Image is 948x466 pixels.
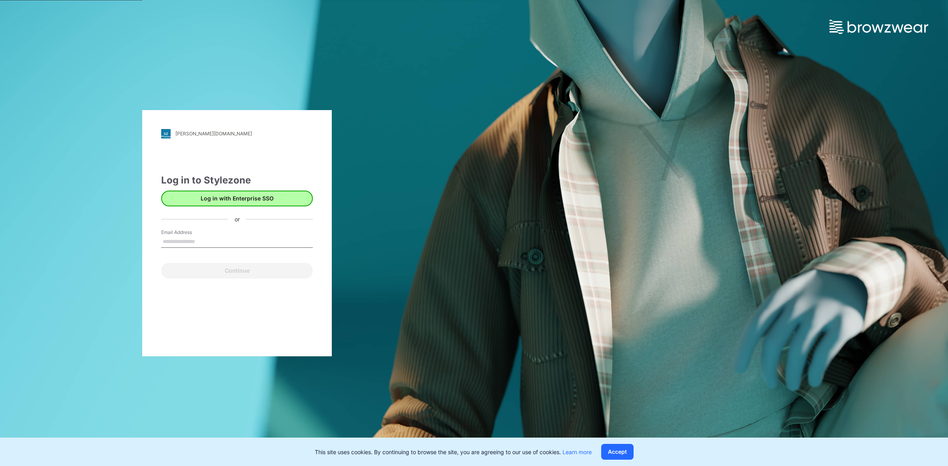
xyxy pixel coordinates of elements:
[161,191,313,206] button: Log in with Enterprise SSO
[161,129,313,138] a: [PERSON_NAME][DOMAIN_NAME]
[175,131,252,137] div: [PERSON_NAME][DOMAIN_NAME]
[228,215,246,223] div: or
[161,129,171,138] img: stylezone-logo.562084cfcfab977791bfbf7441f1a819.svg
[829,20,928,34] img: browzwear-logo.e42bd6dac1945053ebaf764b6aa21510.svg
[562,449,592,455] a: Learn more
[161,173,313,187] div: Log in to Stylezone
[601,444,634,460] button: Accept
[161,229,216,236] label: Email Address
[315,448,592,456] p: This site uses cookies. By continuing to browse the site, you are agreeing to our use of cookies.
